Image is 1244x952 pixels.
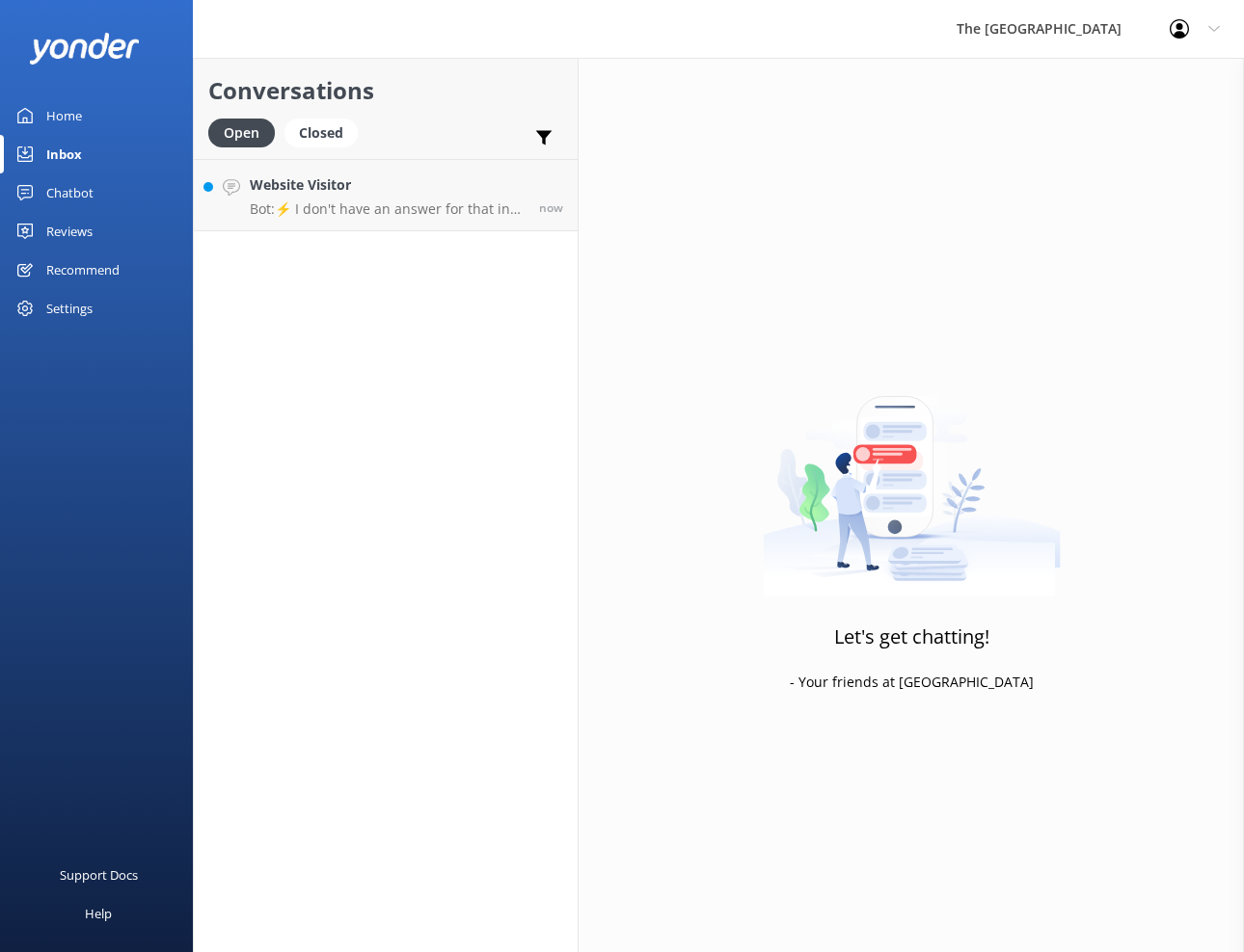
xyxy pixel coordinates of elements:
[46,135,82,173] div: Inbox
[46,289,93,328] div: Settings
[250,174,525,196] h4: Website Visitor
[85,894,112,933] div: Help
[790,672,1034,693] p: - Your friends at [GEOGRAPHIC_DATA]
[250,200,525,218] p: Bot: ⚡ I don't have an answer for that in my knowledge base. Please try and rephrase your questio...
[194,159,578,231] a: Website VisitorBot:⚡ I don't have an answer for that in my knowledge base. Please try and rephras...
[29,33,140,65] img: yonder-white-logo.png
[46,173,94,212] div: Chatbot
[284,121,367,143] a: Closed
[46,251,120,289] div: Recommend
[763,356,1061,596] img: artwork of a man stealing a conversation from at giant smartphone
[46,96,82,135] div: Home
[284,119,358,147] div: Closed
[539,199,563,216] span: Sep 21 2025 08:42am (UTC -10:00) Pacific/Honolulu
[208,119,275,147] div: Open
[60,856,138,894] div: Support Docs
[46,212,93,251] div: Reviews
[208,121,284,143] a: Open
[208,72,563,109] h2: Conversations
[834,621,989,652] h3: Let's get chatting!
